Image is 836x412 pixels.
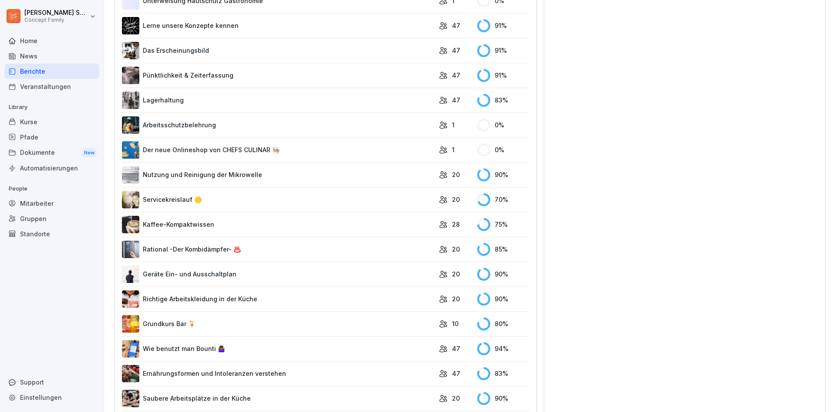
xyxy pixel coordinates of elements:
img: ti9ch2566rhf5goq2xuybur0.png [122,266,139,283]
p: 47 [452,369,460,378]
p: 1 [452,145,455,154]
a: Pfade [4,129,99,145]
a: Pünktlichkeit & Zeiterfassung [122,67,435,84]
p: 47 [452,95,460,105]
p: 47 [452,71,460,80]
img: bgwdmktj1rlzm3rf9dbqeroz.png [122,42,139,59]
a: Grundkurs Bar 🍹 [122,315,435,333]
a: DokumenteNew [4,145,99,161]
div: 90 % [477,293,529,306]
img: n3f2tp34d3vivcqqoxbo34v1.png [122,141,139,159]
a: Der neue Onlineshop von CHEFS CULINAR 🧑🏼‍🍳 [122,141,435,159]
div: Support [4,375,99,390]
p: Concept Family [24,17,88,23]
p: 20 [452,294,460,303]
img: przilfagqu39ul8e09m81im9.png [122,241,139,258]
a: Kurse [4,114,99,129]
div: 91 % [477,44,529,57]
a: Rational -Der Kombidämpfer- ♨️ [122,241,435,258]
img: bwagz25yoydcqkgw1q3k1sbd.png [122,67,139,84]
div: 83 % [477,94,529,107]
a: Automatisierungen [4,160,99,176]
p: 10 [452,319,458,328]
div: 83 % [477,367,529,380]
a: Kaffee-Kompaktwissen [122,216,435,233]
div: 90 % [477,392,529,405]
div: 80 % [477,317,529,330]
img: keasuo2mf0q9oq630zdcfs4g.png [122,116,139,134]
img: z1gxybulsott87c7gxmr5x83.png [122,290,139,308]
div: 91 % [477,19,529,32]
a: Ernährungsformen und Intoleranzen verstehen [122,365,435,382]
p: Library [4,100,99,114]
a: Arbeitsschutzbelehrung [122,116,435,134]
p: 20 [452,170,460,179]
a: Servicekreislauf 🟡 [122,191,435,208]
div: New [82,148,97,158]
a: Berichte [4,64,99,79]
div: 85 % [477,243,529,256]
img: bdidfg6e4ofg5twq7n4gd52h.png [122,365,139,382]
p: 28 [452,220,460,229]
a: Home [4,33,99,48]
div: 0 % [477,143,529,157]
div: 90 % [477,168,529,181]
p: 20 [452,394,460,403]
a: Lerne unsere Konzepte kennen [122,17,435,34]
img: xurzlqcdv3lo3k87m0sicyoj.png [122,340,139,358]
div: Dokumente [4,145,99,161]
a: Standorte [4,226,99,242]
a: Saubere Arbeitsplätze in der Küche [122,390,435,407]
img: jidx2dt2kkv0mcr788z888xk.png [122,216,139,233]
p: 20 [452,269,460,279]
a: Das Erscheinungsbild [122,42,435,59]
a: Einstellungen [4,390,99,405]
a: Wie benutzt man Bounti 🤷🏾‍♀️ [122,340,435,358]
div: 91 % [477,69,529,82]
a: Richtige Arbeitskleidung in der Küche [122,290,435,308]
div: 75 % [477,218,529,231]
div: 90 % [477,268,529,281]
img: h1lolpoaabqe534qsg7vh4f7.png [122,166,139,184]
p: 20 [452,245,460,254]
img: t4k1s3c8kfftykwj7okmtzoy.png [122,390,139,407]
img: i6ogmt7ly3s7b5mn1cy23an3.png [122,17,139,34]
p: 47 [452,46,460,55]
img: jc1ievjb437pynzz13nfszya.png [122,315,139,333]
p: [PERSON_NAME] Schyle [24,9,88,17]
a: Gruppen [4,211,99,226]
a: News [4,48,99,64]
div: 94 % [477,342,529,355]
p: People [4,182,99,196]
a: Nutzung und Reinigung der Mikrowelle [122,166,435,184]
div: 70 % [477,193,529,206]
a: Lagerhaltung [122,92,435,109]
div: 0 % [477,119,529,132]
a: Veranstaltungen [4,79,99,94]
p: 47 [452,344,460,353]
a: Geräte Ein- und Ausschaltplan [122,266,435,283]
img: v87k9k5isnb6jqloy4jwk1in.png [122,191,139,208]
p: 20 [452,195,460,204]
img: v4csc243izno476fin1zpb11.png [122,92,139,109]
p: 1 [452,120,455,129]
a: Mitarbeiter [4,196,99,211]
p: 47 [452,21,460,30]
